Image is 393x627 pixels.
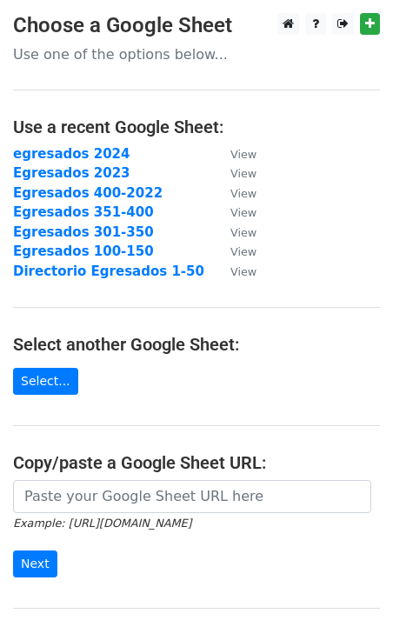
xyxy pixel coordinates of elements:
[230,167,256,180] small: View
[213,204,256,220] a: View
[230,148,256,161] small: View
[13,146,130,162] a: egresados 2024
[306,544,393,627] iframe: Chat Widget
[230,187,256,200] small: View
[213,243,256,259] a: View
[213,263,256,279] a: View
[13,117,380,137] h4: Use a recent Google Sheet:
[230,206,256,219] small: View
[13,368,78,395] a: Select...
[13,13,380,38] h3: Choose a Google Sheet
[230,245,256,258] small: View
[213,146,256,162] a: View
[13,334,380,355] h4: Select another Google Sheet:
[13,45,380,63] p: Use one of the options below...
[230,265,256,278] small: View
[13,517,191,530] small: Example: [URL][DOMAIN_NAME]
[13,263,204,279] a: Directorio Egresados 1-50
[13,165,130,181] a: Egresados 2023
[13,452,380,473] h4: Copy/paste a Google Sheet URL:
[13,243,154,259] a: Egresados 100-150
[213,165,256,181] a: View
[13,224,154,240] a: Egresados 301-350
[13,550,57,577] input: Next
[213,224,256,240] a: View
[13,480,371,513] input: Paste your Google Sheet URL here
[13,185,163,201] a: Egresados 400-2022
[213,185,256,201] a: View
[230,226,256,239] small: View
[13,204,154,220] a: Egresados 351-400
